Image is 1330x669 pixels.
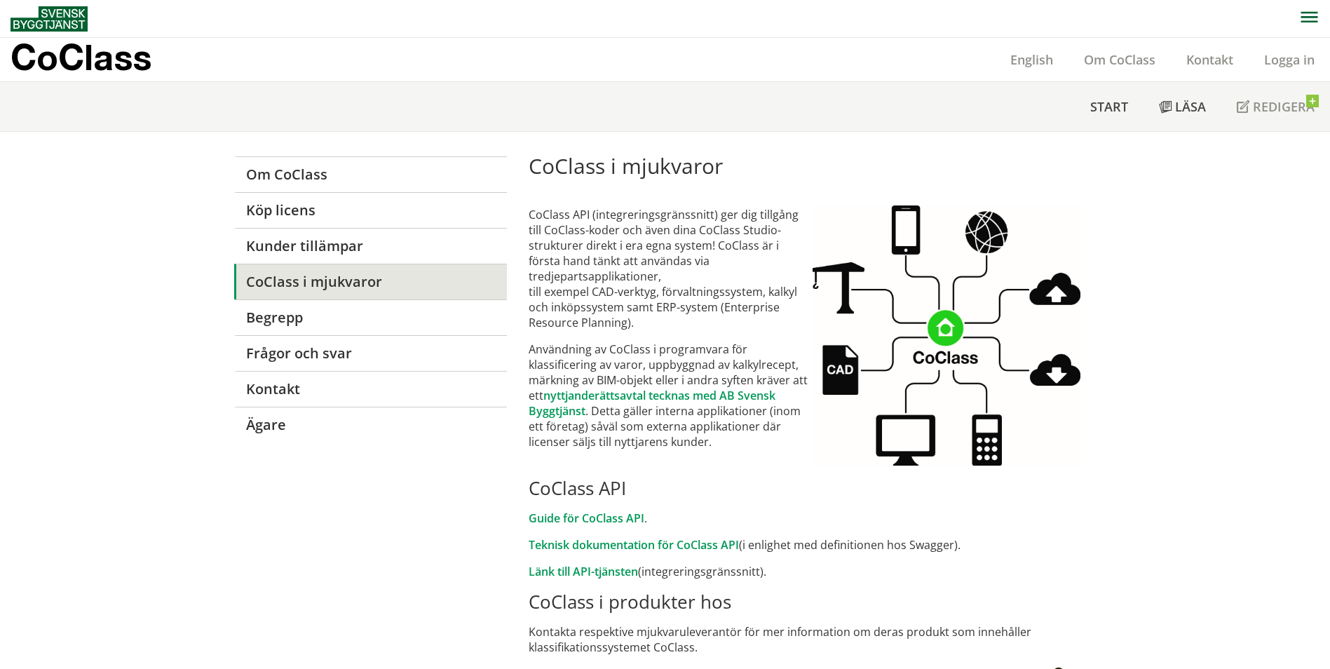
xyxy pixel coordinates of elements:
p: CoClass [11,49,151,65]
p: (i enlighet med definitionen hos Swagger). [529,537,1096,553]
a: Kontakt [234,371,507,407]
img: CoClassAPI.jpg [813,205,1080,466]
a: Om CoClass [1068,51,1171,68]
a: Om CoClass [234,156,507,192]
a: nyttjanderättsavtal tecknas med AB Svensk Byggtjänst [529,388,775,419]
a: Guide för CoClass API [529,511,644,526]
a: Ägare [234,407,507,442]
a: Frågor och svar [234,335,507,371]
a: Läsa [1144,82,1221,131]
p: Kontakta respektive mjukvaruleverantör för mer information om deras produkt som innehåller klassi... [529,624,1096,655]
a: Kunder tillämpar [234,228,507,264]
h1: CoClass i mjukvaror [529,154,1096,179]
a: Start [1075,82,1144,131]
h2: CoClass i produkter hos [529,590,1096,613]
a: Teknisk dokumentation för CoClass API [529,537,739,553]
p: Användning av CoClass i programvara för klassificering av varor, uppbyggnad av kalkylrecept, märk... [529,342,813,450]
a: Begrepp [234,299,507,335]
span: Start [1090,98,1128,115]
a: Kontakt [1171,51,1249,68]
a: Köp licens [234,192,507,228]
a: Länk till API-tjänsten [529,564,638,579]
a: CoClass i mjukvaror [234,264,507,299]
a: English [995,51,1068,68]
p: . [529,511,1096,526]
p: (integreringsgränssnitt). [529,564,1096,579]
h2: CoClass API [529,477,1096,499]
img: Svensk Byggtjänst [11,6,88,32]
a: CoClass [11,38,182,81]
span: Läsa [1175,98,1206,115]
p: CoClass API (integreringsgränssnitt) ger dig tillgång till CoClass-koder och även dina CoClass St... [529,207,813,330]
a: Logga in [1249,51,1330,68]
